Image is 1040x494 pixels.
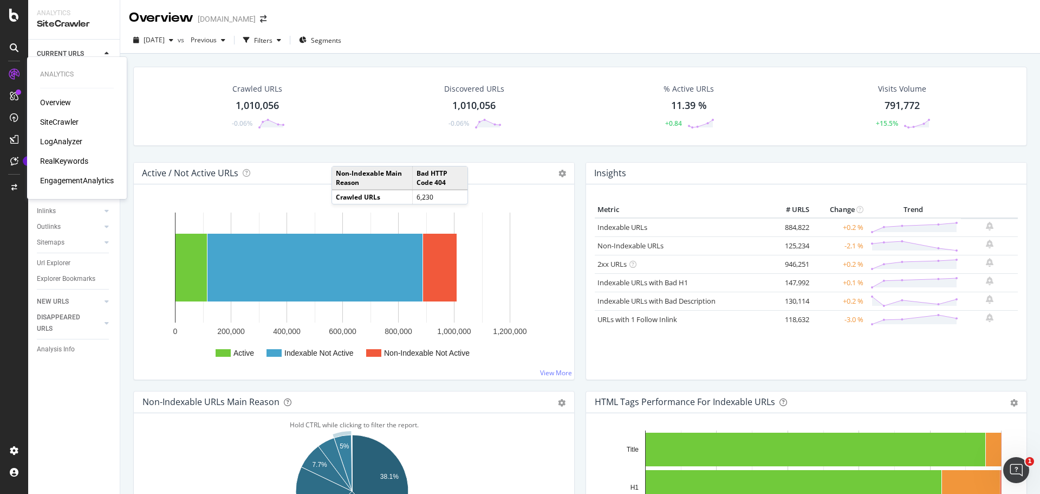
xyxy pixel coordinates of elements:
div: % Active URLs [664,84,714,94]
div: Url Explorer [37,258,70,269]
div: Non-Indexable URLs Main Reason [142,396,279,407]
text: 1,200,000 [493,327,526,336]
text: Title [627,446,639,453]
a: SiteCrawler [40,117,79,127]
th: Trend [866,202,961,218]
span: Segments [311,36,341,45]
div: SiteCrawler [37,18,111,30]
a: 2xx URLs [597,259,627,269]
div: arrow-right-arrow-left [260,15,266,23]
div: gear [558,399,565,407]
div: DISAPPEARED URLS [37,312,92,335]
text: 38.1% [380,473,399,480]
div: 11.39 % [671,99,707,113]
a: Explorer Bookmarks [37,273,112,285]
text: 200,000 [217,327,245,336]
div: Tooltip anchor [23,156,32,166]
div: bell-plus [986,258,993,267]
iframe: Intercom live chat [1003,457,1029,483]
td: 6,230 [412,190,467,204]
a: Overview [40,97,71,108]
td: -3.0 % [812,310,866,329]
div: CURRENT URLS [37,48,84,60]
td: -2.1 % [812,236,866,255]
a: Outlinks [37,221,101,233]
text: Indexable Not Active [284,349,354,357]
div: Outlinks [37,221,61,233]
div: Explorer Bookmarks [37,273,95,285]
a: Sitemaps [37,237,101,248]
div: 1,010,056 [452,99,496,113]
div: 1,010,056 [236,99,279,113]
a: NEW URLS [37,296,101,307]
h4: Insights [594,166,626,181]
text: 800,000 [385,327,412,336]
i: Options [558,170,566,177]
td: +0.2 % [812,255,866,273]
text: 400,000 [273,327,301,336]
text: H1 [630,484,639,491]
td: +0.2 % [812,218,866,237]
a: Indexable URLs [597,222,647,232]
td: +0.2 % [812,292,866,310]
td: Crawled URLs [332,190,412,204]
a: URLs with 1 Follow Inlink [597,315,677,324]
div: 791,772 [885,99,920,113]
div: [DOMAIN_NAME] [198,14,256,24]
text: 5% [340,442,349,450]
div: Crawled URLs [232,84,282,94]
td: 118,632 [769,310,812,329]
svg: A chart. [142,202,562,371]
td: Bad HTTP Code 404 [412,166,467,190]
div: HTML Tags Performance for Indexable URLs [595,396,775,407]
div: Analytics [40,70,114,79]
a: EngagementAnalytics [40,175,114,186]
div: bell-plus [986,240,993,248]
span: Previous [186,35,217,44]
div: Overview [129,9,193,27]
div: bell-plus [986,295,993,304]
text: Active [233,349,254,357]
text: 600,000 [329,327,356,336]
a: DISAPPEARED URLS [37,312,101,335]
div: Filters [254,36,272,45]
div: -0.06% [232,119,252,128]
text: 1,000,000 [437,327,471,336]
a: RealKeywords [40,156,88,166]
div: Sitemaps [37,237,64,248]
div: Analytics [37,9,111,18]
a: View More [540,368,572,377]
td: 125,234 [769,236,812,255]
a: Inlinks [37,206,101,217]
button: Segments [295,31,346,49]
td: 147,992 [769,273,812,292]
div: bell-plus [986,313,993,322]
a: Non-Indexable URLs [597,241,664,251]
button: Filters [239,31,285,49]
span: 2025 Aug. 29th [144,35,165,44]
a: Url Explorer [37,258,112,269]
span: vs [178,35,186,44]
text: 7.7% [312,461,327,469]
button: [DATE] [129,31,178,49]
div: Inlinks [37,206,56,217]
th: # URLS [769,202,812,218]
div: NEW URLS [37,296,69,307]
div: bell-plus [986,222,993,230]
text: Non-Indexable Not Active [384,349,470,357]
text: 0 [173,327,178,336]
div: gear [1010,399,1018,407]
a: Indexable URLs with Bad H1 [597,278,688,287]
th: Metric [595,202,769,218]
div: bell-plus [986,277,993,285]
h4: Active / Not Active URLs [142,166,238,181]
a: LogAnalyzer [40,136,82,147]
a: Analysis Info [37,344,112,355]
td: 946,251 [769,255,812,273]
td: 130,114 [769,292,812,310]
